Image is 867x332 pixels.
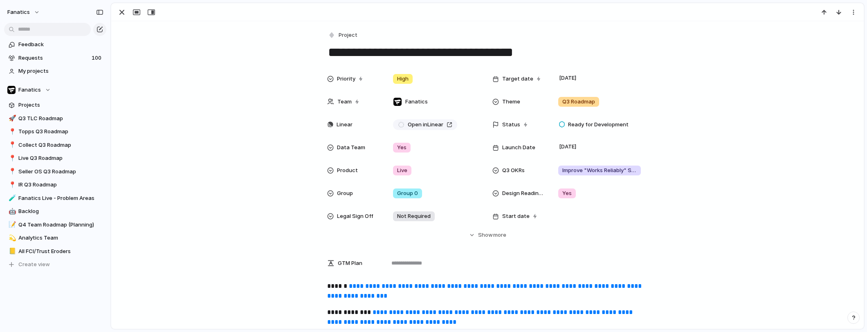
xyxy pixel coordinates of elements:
div: 📍 [9,167,14,176]
a: 🚀Q3 TLC Roadmap [4,112,106,125]
button: 📝 [7,221,16,229]
span: Group [337,189,353,197]
span: Not Required [397,212,431,220]
span: Data Team [337,144,365,152]
span: Backlog [18,207,103,215]
a: My projects [4,65,106,77]
button: fanatics [4,6,44,19]
a: 📍Topps Q3 Roadmap [4,126,106,138]
button: 📍 [7,154,16,162]
span: Requests [18,54,89,62]
span: Live Q3 Roadmap [18,154,103,162]
a: 🤖Backlog [4,205,106,218]
span: Priority [337,75,355,83]
span: Fanatics [18,86,41,94]
a: 🧪Fanatics Live - Problem Areas [4,192,106,204]
span: Yes [397,144,407,152]
span: Q3 TLC Roadmap [18,114,103,123]
button: 🚀 [7,114,16,123]
span: Projects [18,101,103,109]
button: 🤖 [7,207,16,215]
span: Analytics Team [18,234,103,242]
div: 📒 [9,247,14,256]
button: Showmore [327,228,648,242]
span: 100 [92,54,103,62]
span: Topps Q3 Roadmap [18,128,103,136]
span: Product [337,166,358,175]
div: 🤖 [9,207,14,216]
span: Project [339,31,357,39]
span: Legal Sign Off [337,212,373,220]
span: Q4 Team Roadmap (Planning) [18,221,103,229]
button: 📒 [7,247,16,256]
span: Ready for Development [568,121,629,129]
span: GTM Plan [338,259,362,267]
a: 📒All FCI/Trust Eroders [4,245,106,258]
span: Create view [18,260,50,269]
span: Fanatics [405,98,428,106]
div: 🚀 [9,114,14,123]
a: Requests100 [4,52,106,64]
span: [DATE] [557,73,579,83]
div: 📍 [9,154,14,163]
div: 💫 [9,233,14,243]
span: Improve "Works Reliably" Satisfaction from 60% to 80% [562,166,637,175]
span: [DATE] [557,142,579,152]
span: Live [397,166,407,175]
span: Collect Q3 Roadmap [18,141,103,149]
button: 📍 [7,168,16,176]
button: Fanatics [4,84,106,96]
span: Q3 Roadmap [562,98,595,106]
a: 📝Q4 Team Roadmap (Planning) [4,219,106,231]
div: 📍 [9,140,14,150]
div: 📍 [9,127,14,137]
span: fanatics [7,8,30,16]
span: Team [337,98,352,106]
a: 📍IR Q3 Roadmap [4,179,106,191]
span: Theme [502,98,520,106]
button: Create view [4,258,106,271]
button: 💫 [7,234,16,242]
span: Q3 OKRs [502,166,525,175]
a: 💫Analytics Team [4,232,106,244]
button: 📍 [7,181,16,189]
span: Linear [337,121,353,129]
span: IR Q3 Roadmap [18,181,103,189]
span: more [493,231,506,239]
span: Open in Linear [408,121,443,129]
span: Show [478,231,493,239]
span: Launch Date [502,144,535,152]
span: Start date [502,212,530,220]
span: Seller OS Q3 Roadmap [18,168,103,176]
span: Fanatics Live - Problem Areas [18,194,103,202]
span: Yes [562,189,572,197]
span: Design Readiness [502,189,545,197]
span: Group 0 [397,189,418,197]
button: 🧪 [7,194,16,202]
button: 📍 [7,141,16,149]
span: All FCI/Trust Eroders [18,247,103,256]
a: 📍Seller OS Q3 Roadmap [4,166,106,178]
a: Open inLinear [393,119,457,130]
a: 📍Live Q3 Roadmap [4,152,106,164]
div: 📝 [9,220,14,229]
div: 🧪 [9,193,14,203]
span: Target date [502,75,533,83]
button: Project [326,29,360,41]
span: Feedback [18,40,103,49]
a: Feedback [4,38,106,51]
span: Status [502,121,520,129]
button: 📍 [7,128,16,136]
a: 📍Collect Q3 Roadmap [4,139,106,151]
